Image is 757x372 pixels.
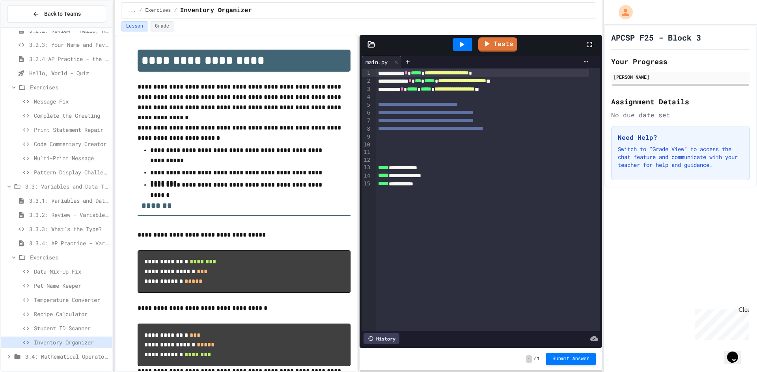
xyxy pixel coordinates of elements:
span: Back to Teams [44,10,81,18]
button: Back to Teams [7,6,106,22]
iframe: chat widget [692,306,749,340]
span: ... [128,7,136,14]
div: 15 [362,180,371,188]
span: / [533,356,536,362]
div: 7 [362,117,371,125]
span: Inventory Organizer [180,6,252,15]
iframe: chat widget [724,341,749,364]
div: 3 [362,85,371,93]
div: main.py [362,58,392,66]
div: History [364,333,399,344]
div: 8 [362,125,371,133]
span: / [139,7,142,14]
div: main.py [362,56,401,68]
div: 5 [362,101,371,109]
span: Submit Answer [552,356,589,362]
button: Grade [150,21,174,31]
button: Lesson [121,21,148,31]
div: No due date set [611,110,750,120]
div: 9 [362,133,371,141]
span: 1 [537,356,540,362]
div: 10 [362,141,371,149]
h1: APCSP F25 - Block 3 [611,32,701,43]
div: My Account [610,3,635,21]
h3: Need Help? [618,133,743,142]
div: 13 [362,164,371,172]
a: Tests [478,37,517,52]
div: 6 [362,109,371,117]
div: 1 [362,69,371,77]
span: - [526,355,532,363]
button: Submit Answer [546,353,596,365]
p: Switch to "Grade View" to access the chat feature and communicate with your teacher for help and ... [618,145,743,169]
div: 12 [362,156,371,164]
div: 2 [362,77,371,85]
div: 4 [362,93,371,101]
div: 14 [362,172,371,180]
span: / [174,7,177,14]
h2: Assignment Details [611,96,750,107]
div: Chat with us now!Close [3,3,54,50]
span: Exercises [145,7,171,14]
div: 11 [362,148,371,156]
div: [PERSON_NAME] [613,73,748,80]
h2: Your Progress [611,56,750,67]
